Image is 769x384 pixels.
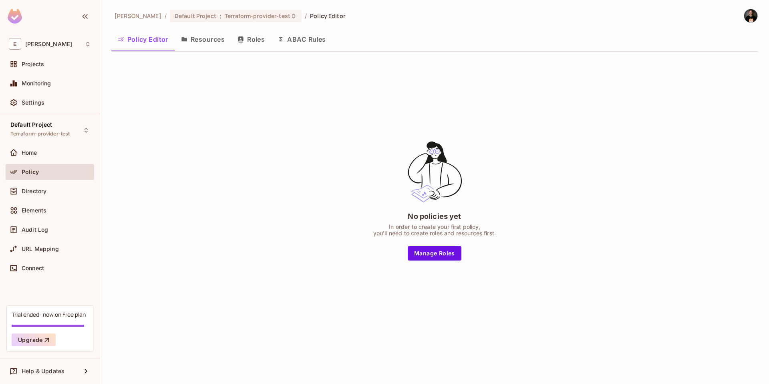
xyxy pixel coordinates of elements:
[22,61,44,67] span: Projects
[22,188,46,194] span: Directory
[12,311,86,318] div: Trial ended- now on Free plan
[305,12,307,20] li: /
[744,9,757,22] img: Eli Moshkovich
[10,131,70,137] span: Terraform-provider-test
[22,246,59,252] span: URL Mapping
[12,333,56,346] button: Upgrade
[165,12,167,20] li: /
[373,224,496,236] div: In order to create your first policy, you'll need to create roles and resources first.
[225,12,290,20] span: Terraform-provider-test
[111,29,175,49] button: Policy Editor
[22,80,51,87] span: Monitoring
[25,41,72,47] span: Workspace: Eli
[22,265,44,271] span: Connect
[22,207,46,214] span: Elements
[22,99,44,106] span: Settings
[408,211,461,221] div: No policies yet
[22,150,37,156] span: Home
[22,169,39,175] span: Policy
[175,29,231,49] button: Resources
[310,12,345,20] span: Policy Editor
[408,246,461,261] button: Manage Roles
[219,13,222,19] span: :
[175,12,216,20] span: Default Project
[271,29,332,49] button: ABAC Rules
[8,9,22,24] img: SReyMgAAAABJRU5ErkJggg==
[231,29,271,49] button: Roles
[10,121,52,128] span: Default Project
[22,368,64,374] span: Help & Updates
[115,12,161,20] span: the active workspace
[9,38,21,50] span: E
[22,226,48,233] span: Audit Log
